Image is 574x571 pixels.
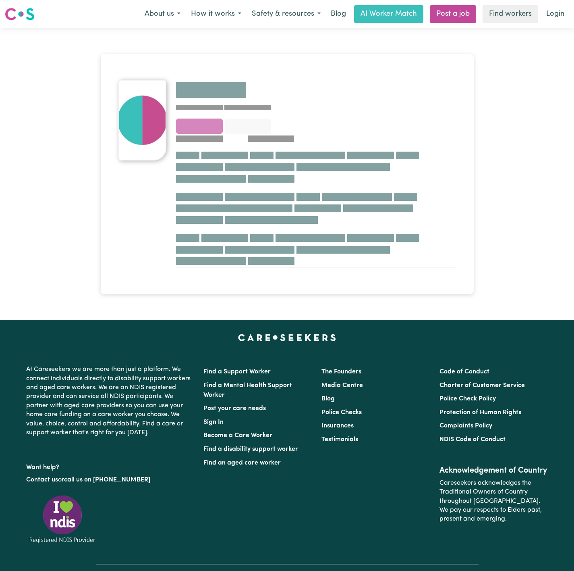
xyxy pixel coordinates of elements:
a: AI Worker Match [354,5,423,23]
a: Find a disability support worker [203,446,298,452]
a: Find an aged care worker [203,460,281,466]
p: Careseekers acknowledges the Traditional Owners of Country throughout [GEOGRAPHIC_DATA]. We pay o... [439,475,548,527]
a: Police Check Policy [439,396,496,402]
img: Registered NDIS provider [26,494,99,544]
a: Login [541,5,569,23]
a: Code of Conduct [439,369,489,375]
a: Protection of Human Rights [439,409,521,416]
button: How it works [186,6,247,23]
img: Careseekers logo [5,7,35,21]
a: Complaints Policy [439,423,492,429]
h2: Acknowledgement of Country [439,466,548,475]
button: About us [139,6,186,23]
a: Post a job [430,5,476,23]
button: Safety & resources [247,6,326,23]
a: Careseekers logo [5,5,35,23]
a: NDIS Code of Conduct [439,436,506,443]
a: Blog [321,396,335,402]
a: Blog [326,5,351,23]
a: Find workers [483,5,538,23]
a: call us on [PHONE_NUMBER] [64,477,150,483]
a: Contact us [26,477,58,483]
a: The Founders [321,369,361,375]
a: Post your care needs [203,405,266,412]
a: Media Centre [321,382,363,389]
a: Testimonials [321,436,358,443]
a: Sign In [203,419,224,425]
a: Find a Support Worker [203,369,271,375]
p: Want help? [26,460,194,472]
p: or [26,472,194,488]
a: Insurances [321,423,354,429]
p: At Careseekers we are more than just a platform. We connect individuals directly to disability su... [26,362,194,440]
a: Police Checks [321,409,362,416]
a: Charter of Customer Service [439,382,525,389]
a: Become a Care Worker [203,432,272,439]
a: Find a Mental Health Support Worker [203,382,292,398]
a: Careseekers home page [238,334,336,341]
